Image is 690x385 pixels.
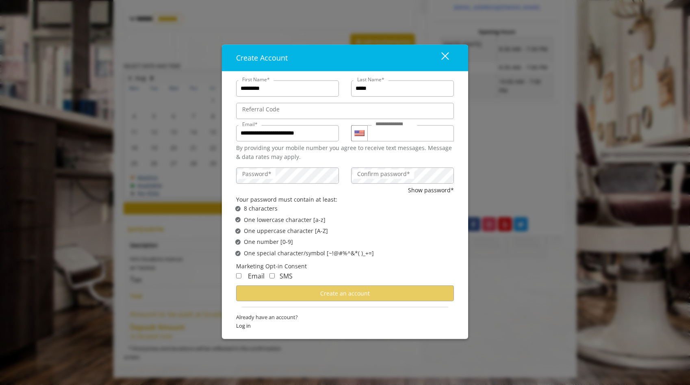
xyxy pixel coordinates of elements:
span: ✔ [237,205,240,212]
span: One lowercase character [a-z] [244,215,325,224]
label: First Name* [238,76,274,83]
label: Email* [238,120,262,128]
span: Email [248,271,265,280]
input: Receive Marketing Email [236,273,241,278]
span: ✔ [237,228,240,234]
input: ReferralCode [236,103,454,119]
span: ✔ [237,217,240,223]
button: Show password* [408,186,454,195]
span: ✔ [237,250,240,257]
label: Confirm password* [353,170,414,178]
div: close dialog [432,52,448,64]
span: One special character/symbol [~!@#%^&*( )_+=] [244,249,374,258]
input: ConfirmPassword [351,167,454,184]
input: Email [236,125,339,141]
div: Marketing Opt-in Consent [236,262,454,271]
input: Password [236,167,339,184]
div: Your password must contain at least: [236,195,454,204]
div: By providing your mobile number you agree to receive text messages. Message & data rates may apply. [236,144,454,162]
label: Last Name* [353,76,388,83]
div: Country [351,125,367,141]
button: close dialog [426,49,454,66]
button: Create an account [236,285,454,301]
input: FirstName [236,80,339,97]
label: Password* [238,170,276,178]
span: Log in [236,322,454,330]
span: Create Account [236,53,288,63]
span: One uppercase character [A-Z] [244,226,328,235]
span: Already have an account? [236,313,454,322]
span: Create an account [320,289,370,297]
span: 8 characters [244,204,278,213]
span: ✔ [237,239,240,245]
input: Receive Marketing SMS [269,273,275,278]
label: Referral Code [238,105,284,114]
input: Lastname [351,80,454,97]
span: SMS [280,271,293,280]
span: One number [0-9] [244,237,293,246]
